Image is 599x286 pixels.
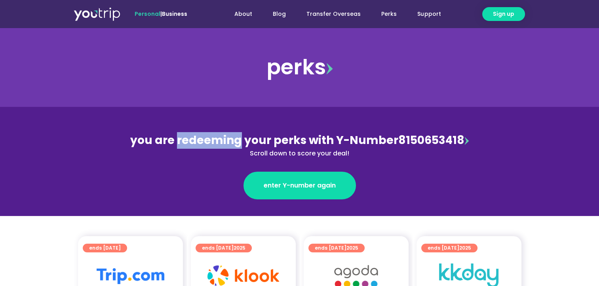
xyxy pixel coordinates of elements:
a: Blog [262,7,296,21]
div: Scroll down to score your deal! [128,149,472,158]
span: enter Y-number again [264,181,336,190]
span: | [135,10,187,18]
a: ends [DATE]2025 [421,244,477,252]
span: ends [DATE] [315,244,358,252]
span: Sign up [493,10,514,18]
span: ends [DATE] [202,244,245,252]
a: ends [DATE]2025 [196,244,252,252]
a: ends [DATE]2025 [308,244,365,252]
a: Support [407,7,451,21]
a: ends [DATE] [83,244,127,252]
div: 8150653418 [128,132,472,158]
span: Personal [135,10,160,18]
a: enter Y-number again [243,172,356,199]
span: ends [DATE] [428,244,471,252]
a: Business [162,10,187,18]
span: 2025 [234,244,245,251]
nav: Menu [209,7,451,21]
a: Perks [371,7,407,21]
a: About [224,7,262,21]
span: 2025 [346,244,358,251]
a: Transfer Overseas [296,7,371,21]
span: you are redeeming your perks with Y-Number [130,133,398,148]
a: Sign up [482,7,525,21]
span: 2025 [459,244,471,251]
span: ends [DATE] [89,244,121,252]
